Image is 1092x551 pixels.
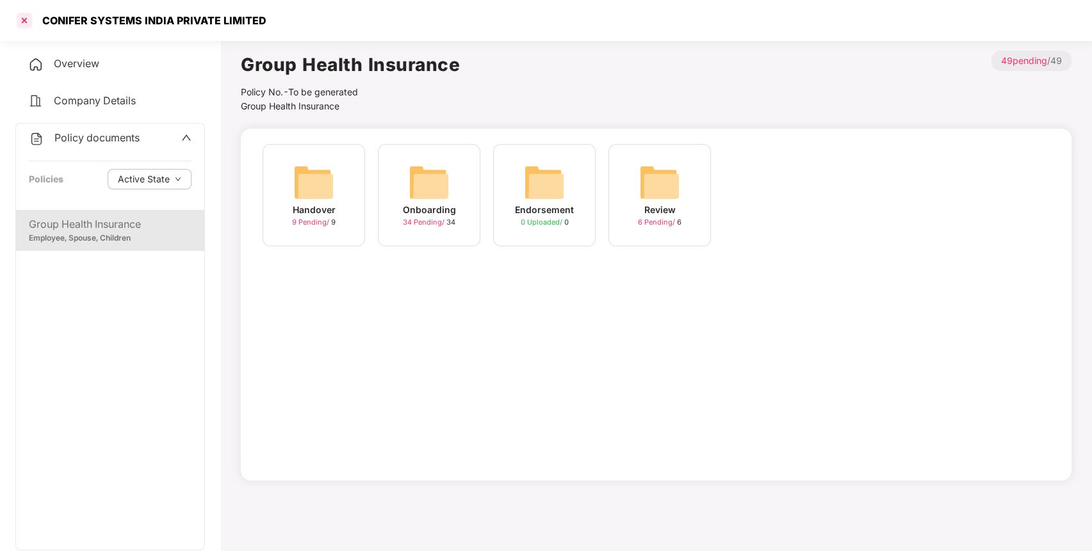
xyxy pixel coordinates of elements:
div: Group Health Insurance [29,216,192,232]
div: 34 [403,217,455,228]
div: Policies [29,172,63,186]
div: Onboarding [403,203,456,217]
img: svg+xml;base64,PHN2ZyB4bWxucz0iaHR0cDovL3d3dy53My5vcmcvMjAwMC9zdmciIHdpZHRoPSIyNCIgaGVpZ2h0PSIyNC... [28,57,44,72]
button: Active Statedown [108,169,192,189]
div: Review [644,203,676,217]
img: svg+xml;base64,PHN2ZyB4bWxucz0iaHR0cDovL3d3dy53My5vcmcvMjAwMC9zdmciIHdpZHRoPSI2NCIgaGVpZ2h0PSI2NC... [409,162,450,203]
div: Employee, Spouse, Children [29,232,192,244]
span: 6 Pending / [638,218,677,227]
img: svg+xml;base64,PHN2ZyB4bWxucz0iaHR0cDovL3d3dy53My5vcmcvMjAwMC9zdmciIHdpZHRoPSI2NCIgaGVpZ2h0PSI2NC... [639,162,680,203]
img: svg+xml;base64,PHN2ZyB4bWxucz0iaHR0cDovL3d3dy53My5vcmcvMjAwMC9zdmciIHdpZHRoPSIyNCIgaGVpZ2h0PSIyNC... [29,131,44,147]
div: CONIFER SYSTEMS INDIA PRIVATE LIMITED [35,14,266,27]
h1: Group Health Insurance [241,51,460,79]
span: Company Details [54,94,136,107]
div: Endorsement [515,203,574,217]
span: up [181,132,192,143]
p: / 49 [991,51,1072,71]
span: Active State [118,172,170,186]
span: 49 pending [1001,55,1047,66]
span: Group Health Insurance [241,100,339,111]
div: 6 [638,217,681,228]
div: Policy No.- To be generated [241,85,460,99]
span: down [175,176,181,183]
div: 9 [292,217,336,228]
div: 0 [521,217,569,228]
span: Policy documents [54,131,140,144]
img: svg+xml;base64,PHN2ZyB4bWxucz0iaHR0cDovL3d3dy53My5vcmcvMjAwMC9zdmciIHdpZHRoPSI2NCIgaGVpZ2h0PSI2NC... [293,162,334,203]
span: 0 Uploaded / [521,218,564,227]
img: svg+xml;base64,PHN2ZyB4bWxucz0iaHR0cDovL3d3dy53My5vcmcvMjAwMC9zdmciIHdpZHRoPSIyNCIgaGVpZ2h0PSIyNC... [28,93,44,109]
div: Handover [293,203,336,217]
span: Overview [54,57,99,70]
img: svg+xml;base64,PHN2ZyB4bWxucz0iaHR0cDovL3d3dy53My5vcmcvMjAwMC9zdmciIHdpZHRoPSI2NCIgaGVpZ2h0PSI2NC... [524,162,565,203]
span: 34 Pending / [403,218,446,227]
span: 9 Pending / [292,218,331,227]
